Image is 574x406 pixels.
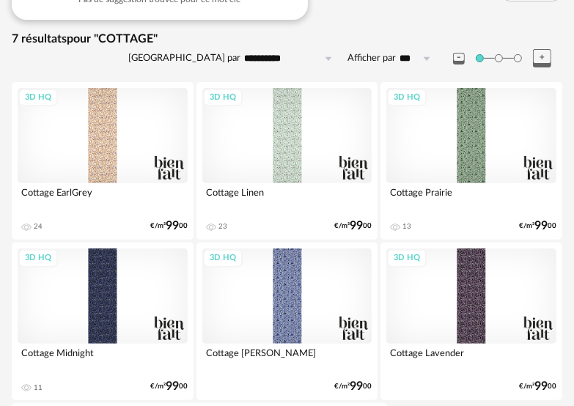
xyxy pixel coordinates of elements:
a: 3D HQ Cottage [PERSON_NAME] €/m²9900 [196,243,378,400]
div: Cottage Prairie [386,183,556,213]
div: Cottage [PERSON_NAME] [202,344,372,373]
div: 11 [34,383,43,392]
span: 99 [350,382,363,391]
div: 23 [218,222,227,231]
div: 13 [402,222,411,231]
span: pour "COTTAGE" [67,33,158,45]
a: 3D HQ Cottage Linen 23 €/m²9900 [196,82,378,240]
div: Cottage EarlGrey [18,183,188,213]
a: 3D HQ Cottage EarlGrey 24 €/m²9900 [12,82,194,240]
div: 3D HQ [18,89,58,107]
div: Cottage Midnight [18,344,188,373]
span: 99 [166,221,179,231]
span: 99 [534,382,548,391]
div: €/m² 00 [150,382,188,391]
div: 24 [34,222,43,231]
span: 99 [534,221,548,231]
div: Cottage Linen [202,183,372,213]
div: 3D HQ [387,249,427,267]
div: €/m² 00 [334,382,372,391]
div: €/m² 00 [519,382,556,391]
div: 3D HQ [203,249,243,267]
div: 3D HQ [18,249,58,267]
span: 99 [350,221,363,231]
a: 3D HQ Cottage Lavender €/m²9900 [380,243,562,400]
label: [GEOGRAPHIC_DATA] par [128,52,240,64]
div: 7 résultats [12,32,562,47]
div: €/m² 00 [334,221,372,231]
div: 3D HQ [203,89,243,107]
div: 3D HQ [387,89,427,107]
div: €/m² 00 [150,221,188,231]
a: 3D HQ Cottage Midnight 11 €/m²9900 [12,243,194,400]
div: €/m² 00 [519,221,556,231]
a: 3D HQ Cottage Prairie 13 €/m²9900 [380,82,562,240]
div: Cottage Lavender [386,344,556,373]
span: 99 [166,382,179,391]
label: Afficher par [347,52,396,64]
